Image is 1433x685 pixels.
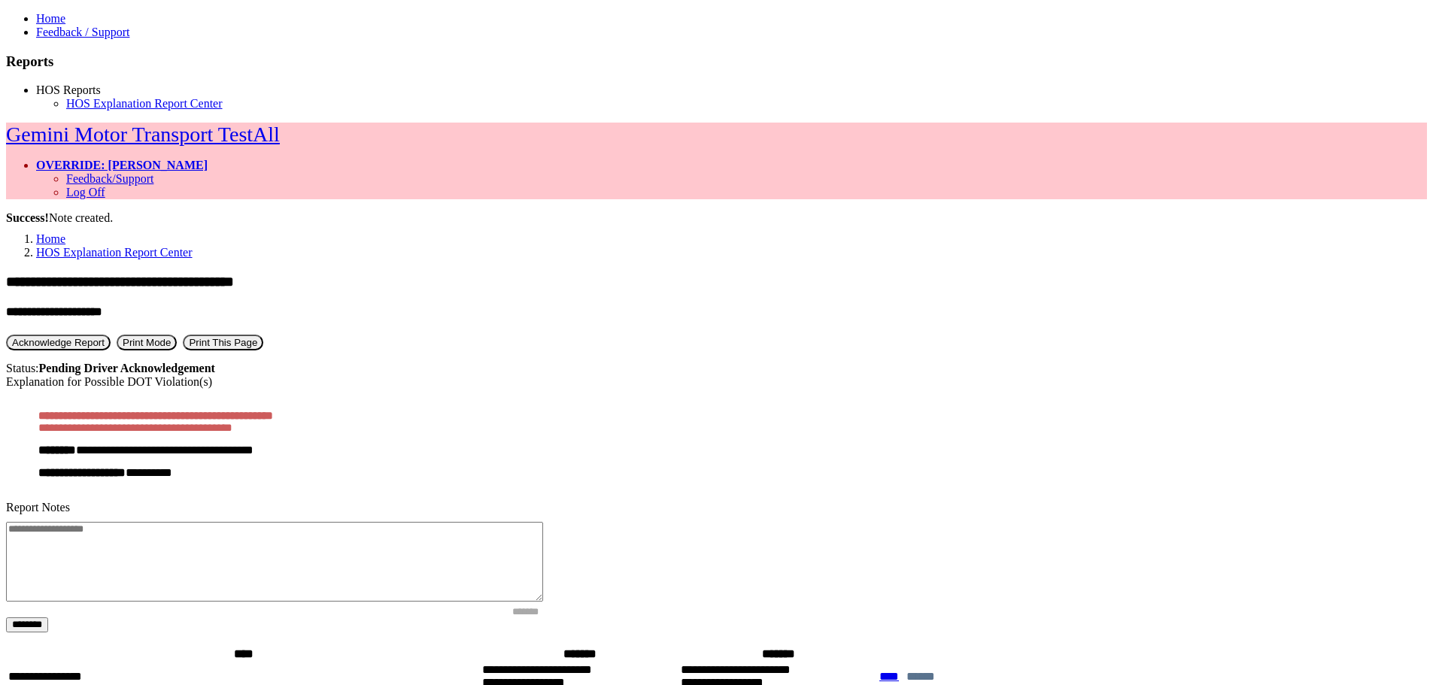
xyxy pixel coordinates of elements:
[66,186,105,199] a: Log Off
[6,617,48,632] button: Change Filter Options
[36,12,65,25] a: Home
[6,123,280,146] a: Gemini Motor Transport TestAll
[6,501,1427,514] div: Report Notes
[36,159,208,171] a: OVERRIDE: [PERSON_NAME]
[39,362,215,374] strong: Pending Driver Acknowledgement
[66,172,153,185] a: Feedback/Support
[6,211,49,224] b: Success!
[36,83,101,96] a: HOS Reports
[6,335,111,350] button: Acknowledge Receipt
[6,211,1427,225] div: Note created.
[6,53,1427,70] h3: Reports
[66,97,223,110] a: HOS Explanation Report Center
[117,335,177,350] button: Print Mode
[36,26,129,38] a: Feedback / Support
[6,362,1427,375] div: Status:
[36,246,193,259] a: HOS Explanation Report Center
[6,375,1427,389] div: Explanation for Possible DOT Violation(s)
[183,335,263,350] button: Print This Page
[36,232,65,245] a: Home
